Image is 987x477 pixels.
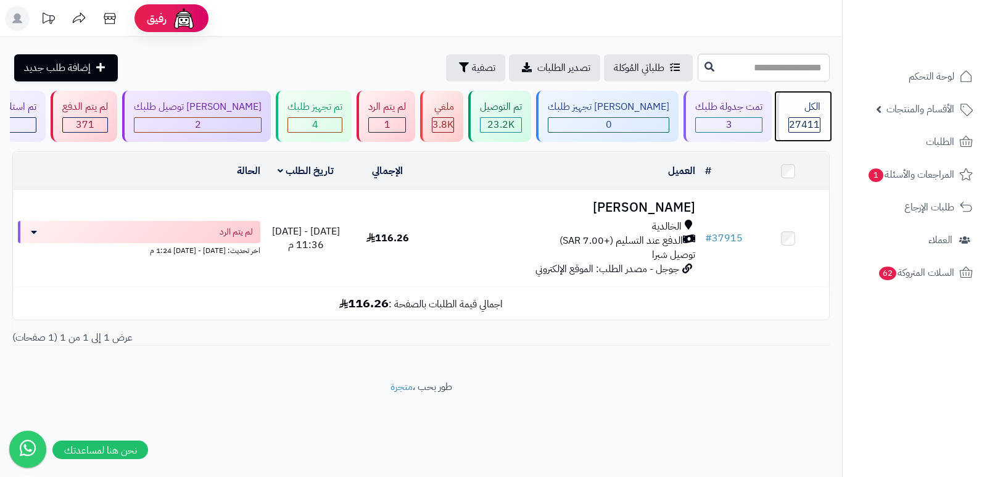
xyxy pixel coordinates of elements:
[487,117,514,132] span: 23.2K
[368,100,406,114] div: لم يتم الرد
[928,231,952,249] span: العملاء
[120,91,273,142] a: [PERSON_NAME] توصيل طلبك 2
[850,127,980,157] a: الطلبات
[926,133,954,151] span: الطلبات
[695,100,762,114] div: تمت جدولة طلبك
[273,91,354,142] a: تم تجهيز طلبك 4
[788,100,820,114] div: الكل
[446,54,505,81] button: تصفية
[537,60,590,75] span: تصدير الطلبات
[481,118,521,132] div: 23212
[509,54,600,81] a: تصدير الطلبات
[466,91,534,142] a: تم التوصيل 23.2K
[850,62,980,91] a: لوحة التحكم
[369,118,405,132] div: 1
[272,224,340,253] span: [DATE] - [DATE] 11:36 م
[774,91,832,142] a: الكل27411
[614,60,664,75] span: طلباتي المُوكلة
[535,262,679,276] span: جوجل - مصدر الطلب: الموقع الإلكتروني
[24,60,91,75] span: إضافة طلب جديد
[904,199,954,216] span: طلبات الإرجاع
[312,117,318,132] span: 4
[13,287,829,320] td: اجمالي قيمة الطلبات بالصفحة :
[384,117,390,132] span: 1
[432,117,453,132] span: 3.8K
[288,118,342,132] div: 4
[668,164,695,178] a: العميل
[354,91,418,142] a: لم يتم الرد 1
[850,193,980,222] a: طلبات الإرجاع
[652,247,695,262] span: توصيل شبرا
[850,258,980,288] a: السلات المتروكة62
[220,226,253,238] span: لم يتم الرد
[418,91,466,142] a: ملغي 3.8K
[850,160,980,189] a: المراجعات والأسئلة1
[372,164,403,178] a: الإجمالي
[705,231,712,246] span: #
[548,100,669,114] div: [PERSON_NAME] تجهيز طلبك
[869,168,883,182] span: 1
[14,54,118,81] a: إضافة طلب جديد
[705,164,711,178] a: #
[681,91,774,142] a: تمت جدولة طلبك 3
[433,201,695,215] h3: [PERSON_NAME]
[867,166,954,183] span: المراجعات والأسئلة
[850,225,980,255] a: العملاء
[705,231,743,246] a: #37915
[339,294,389,312] b: 116.26
[62,100,108,114] div: لم يتم الدفع
[33,6,64,34] a: تحديثات المنصة
[134,118,261,132] div: 2
[560,234,683,248] span: الدفع عند التسليم (+7.00 SAR)
[472,60,495,75] span: تصفية
[480,100,522,114] div: تم التوصيل
[879,267,896,280] span: 62
[432,100,454,114] div: ملغي
[134,100,262,114] div: [PERSON_NAME] توصيل طلبك
[652,220,682,234] span: الخالدية
[48,91,120,142] a: لم يتم الدفع 371
[909,68,954,85] span: لوحة التحكم
[18,243,260,256] div: اخر تحديث: [DATE] - [DATE] 1:24 م
[606,117,612,132] span: 0
[390,380,413,394] a: متجرة
[366,231,409,246] span: 116.26
[886,101,954,118] span: الأقسام والمنتجات
[726,117,732,132] span: 3
[548,118,669,132] div: 0
[237,164,260,178] a: الحالة
[534,91,681,142] a: [PERSON_NAME] تجهيز طلبك 0
[287,100,342,114] div: تم تجهيز طلبك
[789,117,820,132] span: 27411
[432,118,453,132] div: 3818
[63,118,107,132] div: 371
[171,6,196,31] img: ai-face.png
[604,54,693,81] a: طلباتي المُوكلة
[278,164,334,178] a: تاريخ الطلب
[696,118,762,132] div: 3
[147,11,167,26] span: رفيق
[195,117,201,132] span: 2
[3,331,421,345] div: عرض 1 إلى 1 من 1 (1 صفحات)
[76,117,94,132] span: 371
[878,264,954,281] span: السلات المتروكة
